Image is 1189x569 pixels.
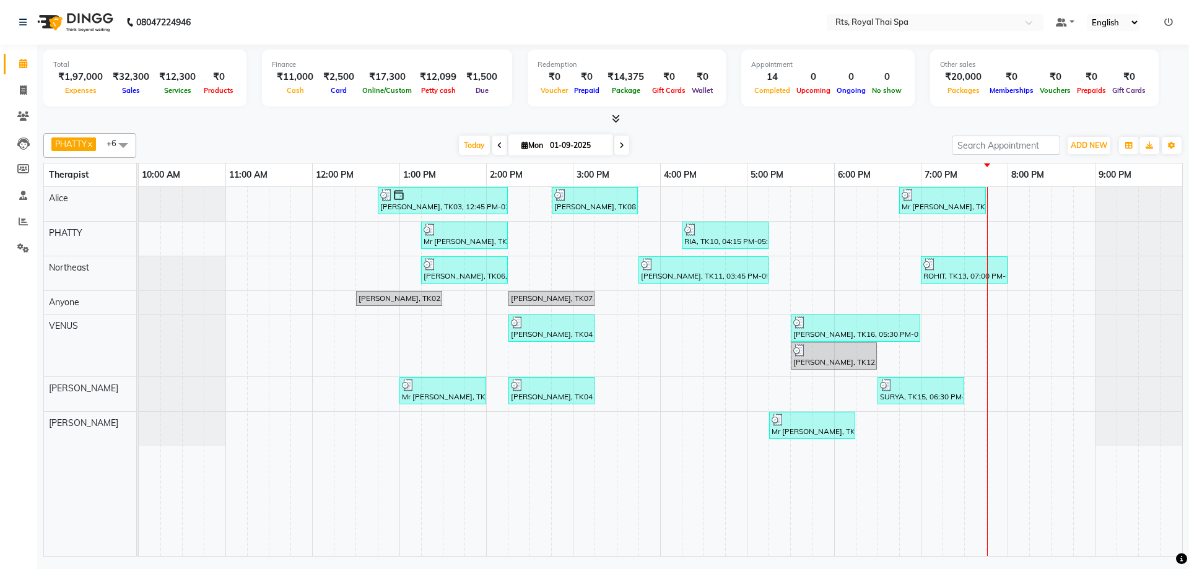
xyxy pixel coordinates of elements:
[49,227,82,238] span: PHATTY
[921,166,960,184] a: 7:00 PM
[53,59,237,70] div: Total
[401,379,485,402] div: Mr [PERSON_NAME], TK01, 01:00 PM-02:00 PM, AROMA THERAPY 60min.
[226,166,271,184] a: 11:00 AM
[640,258,767,282] div: [PERSON_NAME], TK11, 03:45 PM-05:15 PM, ROYAL SIGNATURE THERAPY 90min.
[201,86,237,95] span: Products
[900,189,985,212] div: Mr [PERSON_NAME], TK14, 06:45 PM-07:45 PM, SWEDISH THERAPY 60 Min.
[751,86,793,95] span: Completed
[1071,141,1107,150] span: ADD NEW
[952,136,1060,155] input: Search Appointment
[792,316,919,340] div: [PERSON_NAME], TK16, 05:30 PM-07:00 PM, ROYAL SIGNATURE THERAPY 90min.
[272,70,318,84] div: ₹11,000
[87,139,92,149] a: x
[940,70,986,84] div: ₹20,000
[649,86,689,95] span: Gift Cards
[571,86,603,95] span: Prepaid
[573,166,612,184] a: 3:00 PM
[1074,70,1109,84] div: ₹0
[661,166,700,184] a: 4:00 PM
[328,86,350,95] span: Card
[835,166,874,184] a: 6:00 PM
[1008,166,1047,184] a: 8:00 PM
[272,59,502,70] div: Finance
[770,414,854,437] div: Mr [PERSON_NAME], TK09, 05:15 PM-06:15 PM, ROYAL SIGNATURE THERAPY 60min.
[689,86,716,95] span: Wallet
[379,189,507,212] div: [PERSON_NAME], TK03, 12:45 PM-02:15 PM, ROYAL SIGNATURE THERAPY 90min.
[940,59,1149,70] div: Other sales
[1037,86,1074,95] span: Vouchers
[834,70,869,84] div: 0
[154,70,201,84] div: ₹12,300
[136,5,191,40] b: 08047224946
[119,86,143,95] span: Sales
[510,316,593,340] div: [PERSON_NAME], TK04, 02:15 PM-03:15 PM, ROYAL SIGNATURE THERAPY 60min.
[747,166,786,184] a: 5:00 PM
[922,258,1006,282] div: ROHIT, TK13, 07:00 PM-08:00 PM, SWEDISH THERAPY 60 Min.
[400,166,439,184] a: 1:00 PM
[32,5,116,40] img: logo
[986,86,1037,95] span: Memberships
[879,379,963,402] div: SURYA, TK15, 06:30 PM-07:30 PM, SWEDISH THERAPY 60 Min.
[834,86,869,95] span: Ongoing
[751,70,793,84] div: 14
[792,344,876,368] div: [PERSON_NAME], TK12, 05:30 PM-06:30 PM, SWEDISH THERAPY 60 Min.
[986,70,1037,84] div: ₹0
[793,70,834,84] div: 0
[510,293,593,304] div: [PERSON_NAME], TK07, 02:15 PM-03:15 PM, SWEDISH THERAPY 60 Min.
[139,166,183,184] a: 10:00 AM
[793,86,834,95] span: Upcoming
[313,166,357,184] a: 12:00 PM
[201,70,237,84] div: ₹0
[318,70,359,84] div: ₹2,500
[49,262,89,273] span: Northeast
[49,169,89,180] span: Therapist
[1109,86,1149,95] span: Gift Cards
[546,136,608,155] input: 2025-09-01
[1074,86,1109,95] span: Prepaids
[422,258,507,282] div: [PERSON_NAME], TK06, 01:15 PM-02:15 PM, SWEDISH THERAPY 60 Min.
[357,293,441,304] div: [PERSON_NAME], TK02, 12:30 PM-01:30 PM, SWEDISH THERAPY 60 Min.
[487,166,526,184] a: 2:00 PM
[53,70,108,84] div: ₹1,97,000
[418,86,459,95] span: Petty cash
[359,86,415,95] span: Online/Custom
[649,70,689,84] div: ₹0
[944,86,983,95] span: Packages
[107,138,126,148] span: +6
[869,70,905,84] div: 0
[415,70,461,84] div: ₹12,099
[538,59,716,70] div: Redemption
[62,86,100,95] span: Expenses
[55,139,87,149] span: PHATTY
[473,86,492,95] span: Due
[751,59,905,70] div: Appointment
[49,320,78,331] span: VENUS
[49,417,118,428] span: [PERSON_NAME]
[553,189,637,212] div: [PERSON_NAME], TK08, 02:45 PM-03:45 PM, INTENSE MUSCLE THERAPY 60min.
[869,86,905,95] span: No show
[461,70,502,84] div: ₹1,500
[689,70,716,84] div: ₹0
[359,70,415,84] div: ₹17,300
[161,86,194,95] span: Services
[1037,70,1074,84] div: ₹0
[108,70,154,84] div: ₹32,300
[459,136,490,155] span: Today
[49,383,118,394] span: [PERSON_NAME]
[683,224,767,247] div: RIA, TK10, 04:15 PM-05:15 PM, AROMA THERAPY 60min.
[603,70,649,84] div: ₹14,375
[49,193,68,204] span: Alice
[284,86,307,95] span: Cash
[609,86,643,95] span: Package
[49,297,79,308] span: Anyone
[518,141,546,150] span: Mon
[538,86,571,95] span: Voucher
[1095,166,1135,184] a: 9:00 PM
[1109,70,1149,84] div: ₹0
[571,70,603,84] div: ₹0
[510,379,593,402] div: [PERSON_NAME], TK04, 02:15 PM-03:15 PM, ROYAL SIGNATURE THERAPY 60min.
[538,70,571,84] div: ₹0
[422,224,507,247] div: Mr [PERSON_NAME], TK05, 01:15 PM-02:15 PM, SWEDISH THERAPY 60 Min.
[1068,137,1110,154] button: ADD NEW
